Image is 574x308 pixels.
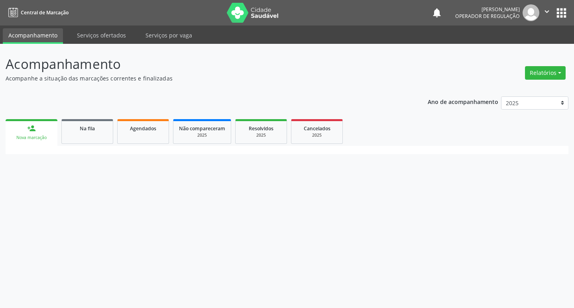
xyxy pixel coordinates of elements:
[539,4,554,21] button: 
[3,28,63,44] a: Acompanhamento
[525,66,566,80] button: Relatórios
[130,125,156,132] span: Agendados
[297,132,337,138] div: 2025
[241,132,281,138] div: 2025
[554,6,568,20] button: apps
[179,125,225,132] span: Não compareceram
[21,9,69,16] span: Central de Marcação
[431,7,442,18] button: notifications
[304,125,330,132] span: Cancelados
[179,132,225,138] div: 2025
[11,135,52,141] div: Nova marcação
[6,54,399,74] p: Acompanhamento
[249,125,273,132] span: Resolvidos
[543,7,551,16] i: 
[71,28,132,42] a: Serviços ofertados
[6,6,69,19] a: Central de Marcação
[6,74,399,82] p: Acompanhe a situação das marcações correntes e finalizadas
[428,96,498,106] p: Ano de acompanhamento
[80,125,95,132] span: Na fila
[455,6,520,13] div: [PERSON_NAME]
[523,4,539,21] img: img
[140,28,198,42] a: Serviços por vaga
[27,124,36,133] div: person_add
[455,13,520,20] span: Operador de regulação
